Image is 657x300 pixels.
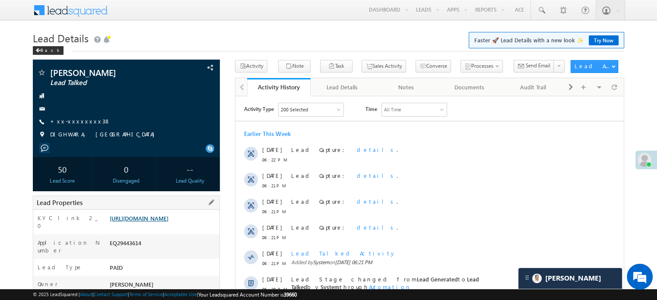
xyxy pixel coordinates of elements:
[284,291,297,298] span: 39660
[56,127,340,135] div: .
[133,187,176,194] span: Automation
[27,231,46,239] span: [DATE]
[471,63,493,69] span: Processes
[56,76,340,83] div: .
[130,6,142,19] span: Time
[99,177,153,185] div: Disengaged
[198,291,297,298] span: Your Leadsquared Account Number is
[121,101,161,109] span: details
[15,45,36,57] img: d_60004797649_company_0_60004797649
[56,205,314,220] span: Was called by [PERSON_NAME] through 07949106827 (Angel+One). Duration:15 seconds.
[574,62,611,70] div: Lead Actions
[235,60,267,73] button: Activity
[50,79,166,87] span: Lead Talked
[27,215,53,223] span: 06:19 PM
[571,60,618,73] button: Lead Actions
[27,189,53,197] span: 06:20 PM
[445,82,494,92] div: Documents
[121,50,161,57] span: details
[27,85,53,93] span: 06:21 PM
[56,162,340,170] span: Added by on
[460,60,503,73] button: Processes
[56,257,156,264] span: Leads pushed - RYNG
[56,153,161,161] span: Lead Talked Activity
[33,46,68,53] a: Back
[545,274,601,282] span: Carter
[589,35,619,45] a: Try Now
[375,78,438,96] a: Notes
[56,205,131,212] span: Outbound Call
[94,291,128,297] a: Contact Support
[56,50,340,57] div: .
[502,78,565,96] a: Audit Trail
[229,231,273,238] span: [PERSON_NAME]
[278,60,311,73] button: Note
[163,161,217,177] div: --
[149,9,166,17] div: All Time
[50,130,159,139] span: DIGHWARA, [GEOGRAPHIC_DATA]
[100,163,137,169] span: [DATE] 06:21 PM
[320,60,352,73] button: Task
[311,78,374,96] a: Lead Details
[27,163,53,171] span: 06:21 PM
[247,78,311,96] a: Activity History
[56,127,114,135] span: Lead Capture:
[438,78,501,96] a: Documents
[362,60,406,73] button: Sales Activity
[514,60,554,73] button: Send Email
[363,209,375,219] span: +50
[56,179,244,194] span: Lead Talked
[286,231,330,238] span: [PERSON_NAME]
[56,101,114,109] span: Lead Capture:
[110,281,153,288] span: [PERSON_NAME]
[317,82,366,92] div: Lead Details
[43,7,108,20] div: Sales Activity,Email Bounced,Email Link Clicked,Email Marked Spam,Email Opened & 195 more..
[121,127,161,135] span: details
[56,286,156,294] span: Owner Assignment Date
[163,177,217,185] div: Lead Quality
[27,179,46,187] span: [DATE]
[37,198,83,207] span: Lead Properties
[100,266,137,273] span: [DATE] 06:07 PM
[110,215,168,222] a: [URL][DOMAIN_NAME]
[27,137,53,145] span: 06:21 PM
[524,274,530,281] img: carter-drag
[50,117,111,125] a: +xx-xxxxxxxx38
[27,286,46,294] span: [DATE]
[38,280,58,288] label: Owner
[518,268,622,289] div: carter-dragCarter[PERSON_NAME]
[27,267,53,282] span: 06:07 PM
[27,241,53,249] span: 06:15 PM
[56,231,331,238] span: Lead Owner changed from to by .
[85,187,104,194] span: System
[121,76,161,83] span: details
[9,6,38,19] span: Activity Type
[181,179,222,186] span: Lead Generated
[381,82,430,92] div: Notes
[38,263,83,271] label: Lead Type
[117,235,157,246] em: Start Chat
[11,80,158,227] textarea: Type your message and hit 'Enter'
[177,231,220,238] span: [PERSON_NAME]
[9,34,55,41] div: Earlier This Week
[33,46,63,55] div: Back
[50,68,166,77] span: [PERSON_NAME]
[27,127,46,135] span: [DATE]
[78,266,94,273] span: System
[108,239,219,251] div: EQ29443614
[526,62,550,69] span: Send Email
[27,257,46,265] span: [DATE]
[27,153,46,161] span: [DATE]
[509,82,558,92] div: Audit Trail
[27,50,46,57] span: [DATE]
[27,111,53,119] span: 06:21 PM
[254,83,304,91] div: Activity History
[35,177,89,185] div: Lead Score
[129,291,163,297] a: Terms of Service
[56,50,114,57] span: Lead Capture:
[27,205,46,213] span: [DATE]
[78,163,94,169] span: System
[56,76,114,83] span: Lead Capture:
[56,266,340,274] span: Added by on
[416,60,451,73] button: Converse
